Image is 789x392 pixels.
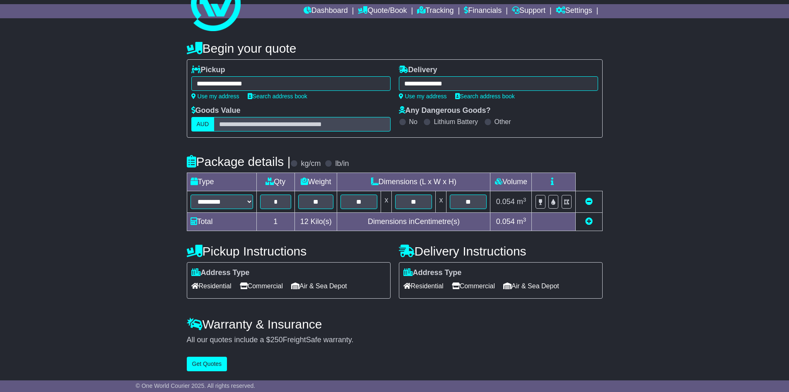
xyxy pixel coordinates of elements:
[191,106,241,115] label: Goods Value
[455,93,515,100] a: Search address book
[409,118,417,126] label: No
[294,213,337,231] td: Kilo(s)
[300,217,309,226] span: 12
[337,213,490,231] td: Dimensions in Centimetre(s)
[399,106,491,115] label: Any Dangerous Goods?
[256,213,294,231] td: 1
[585,197,593,206] a: Remove this item
[403,268,462,278] label: Address Type
[191,280,232,292] span: Residential
[495,118,511,126] label: Other
[337,173,490,191] td: Dimensions (L x W x H)
[248,93,307,100] a: Search address book
[191,117,215,131] label: AUD
[187,155,291,168] h4: Package details |
[304,4,348,18] a: Dashboard
[523,197,526,203] sup: 3
[187,317,603,331] h4: Warranty & Insurance
[503,280,559,292] span: Air & Sea Depot
[294,173,337,191] td: Weight
[556,4,592,18] a: Settings
[403,280,444,292] span: Residential
[517,217,526,226] span: m
[187,357,227,371] button: Get Quotes
[399,93,447,100] a: Use my address
[464,4,502,18] a: Financials
[187,41,603,55] h4: Begin your quote
[240,280,283,292] span: Commercial
[187,336,603,345] div: All our quotes include a $ FreightSafe warranty.
[490,173,532,191] td: Volume
[301,159,321,168] label: kg/cm
[496,197,515,206] span: 0.054
[517,197,526,206] span: m
[335,159,349,168] label: lb/in
[512,4,545,18] a: Support
[256,173,294,191] td: Qty
[270,336,283,344] span: 250
[399,244,603,258] h4: Delivery Instructions
[187,213,256,231] td: Total
[496,217,515,226] span: 0.054
[191,66,225,75] label: Pickup
[291,280,347,292] span: Air & Sea Depot
[381,191,392,213] td: x
[399,66,437,75] label: Delivery
[136,382,256,389] span: © One World Courier 2025. All rights reserved.
[187,173,256,191] td: Type
[191,268,250,278] label: Address Type
[187,244,391,258] h4: Pickup Instructions
[417,4,454,18] a: Tracking
[434,118,478,126] label: Lithium Battery
[452,280,495,292] span: Commercial
[523,217,526,223] sup: 3
[585,217,593,226] a: Add new item
[436,191,446,213] td: x
[358,4,407,18] a: Quote/Book
[191,93,239,100] a: Use my address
